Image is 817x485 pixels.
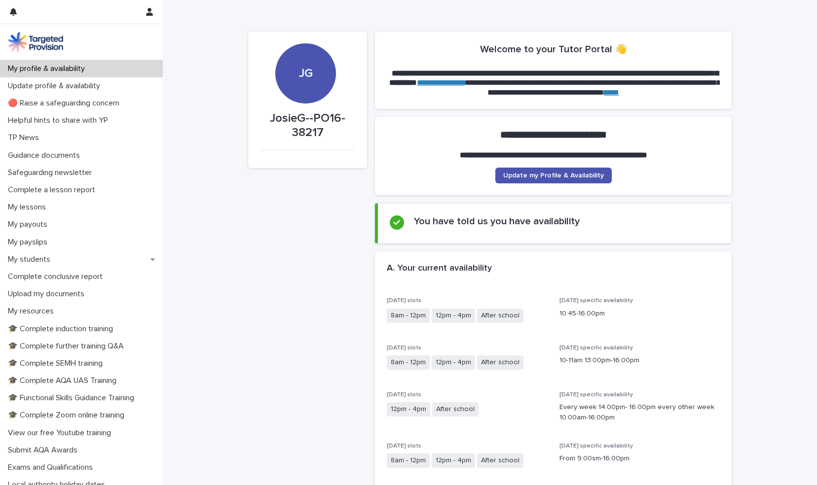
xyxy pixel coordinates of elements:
span: After school [477,355,523,370]
p: My students [4,255,58,264]
p: My lessons [4,203,54,212]
span: 8am - 12pm [387,453,430,468]
span: 12pm - 4pm [432,355,475,370]
p: Complete conclusive report [4,272,111,281]
span: [DATE] specific availability [559,345,633,351]
span: [DATE] slots [387,392,421,398]
span: 8am - 12pm [387,355,430,370]
span: 8am - 12pm [387,309,430,323]
p: Upload my documents [4,289,92,299]
span: 12pm - 4pm [432,453,475,468]
p: Safeguarding newsletter [4,168,100,177]
span: After school [432,402,479,416]
p: 🎓 Complete SEMH training [4,359,111,368]
p: 🎓 Complete Zoom online training [4,411,132,420]
p: JosieG--PO16-38217 [260,111,355,140]
p: Guidance documents [4,151,88,160]
p: From 9:00sm-16:00pm [559,453,720,464]
p: Complete a lesson report [4,185,103,195]
p: 🎓 Complete induction training [4,324,121,334]
span: [DATE] specific availability [559,298,633,304]
img: M5nRWzHhSzIhMunXDL62 [8,32,63,52]
p: My profile & availability [4,64,93,73]
span: Update my Profile & Availability [503,172,604,179]
div: JG [275,6,335,81]
p: My payouts [4,220,55,229]
p: 🎓 Complete AQA UAS Training [4,376,124,385]
a: Update my Profile & Availability [495,168,612,183]
span: [DATE] slots [387,443,421,449]
p: View our free Youtube training [4,428,119,438]
p: Every week 14:00pm- 16:00pm every other week 10:00am-16:00pm [559,402,720,423]
span: 12pm - 4pm [432,309,475,323]
p: 10-11am 13:00pm-16:00pm [559,355,720,366]
p: 10:45-16:00pm [559,309,720,319]
span: 12pm - 4pm [387,402,430,416]
span: [DATE] slots [387,345,421,351]
span: [DATE] specific availability [559,443,633,449]
span: After school [477,309,523,323]
h2: You have told us you have availability [414,215,580,227]
span: [DATE] slots [387,298,421,304]
p: Helpful hints to share with YP [4,116,116,125]
p: 🎓 Complete further training Q&A [4,342,132,351]
h2: Welcome to your Tutor Portal 👋 [480,43,627,55]
p: Submit AQA Awards [4,446,85,455]
p: TP News [4,133,47,142]
p: Exams and Qualifications [4,463,101,472]
p: 🎓 Functional Skills Guidance Training [4,393,142,403]
h2: A. Your current availability [387,263,492,274]
p: Update profile & availability [4,81,108,91]
p: My payslips [4,238,55,247]
span: After school [477,453,523,468]
p: 🔴 Raise a safeguarding concern [4,99,127,108]
span: [DATE] specific availability [559,392,633,398]
p: My resources [4,307,62,316]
